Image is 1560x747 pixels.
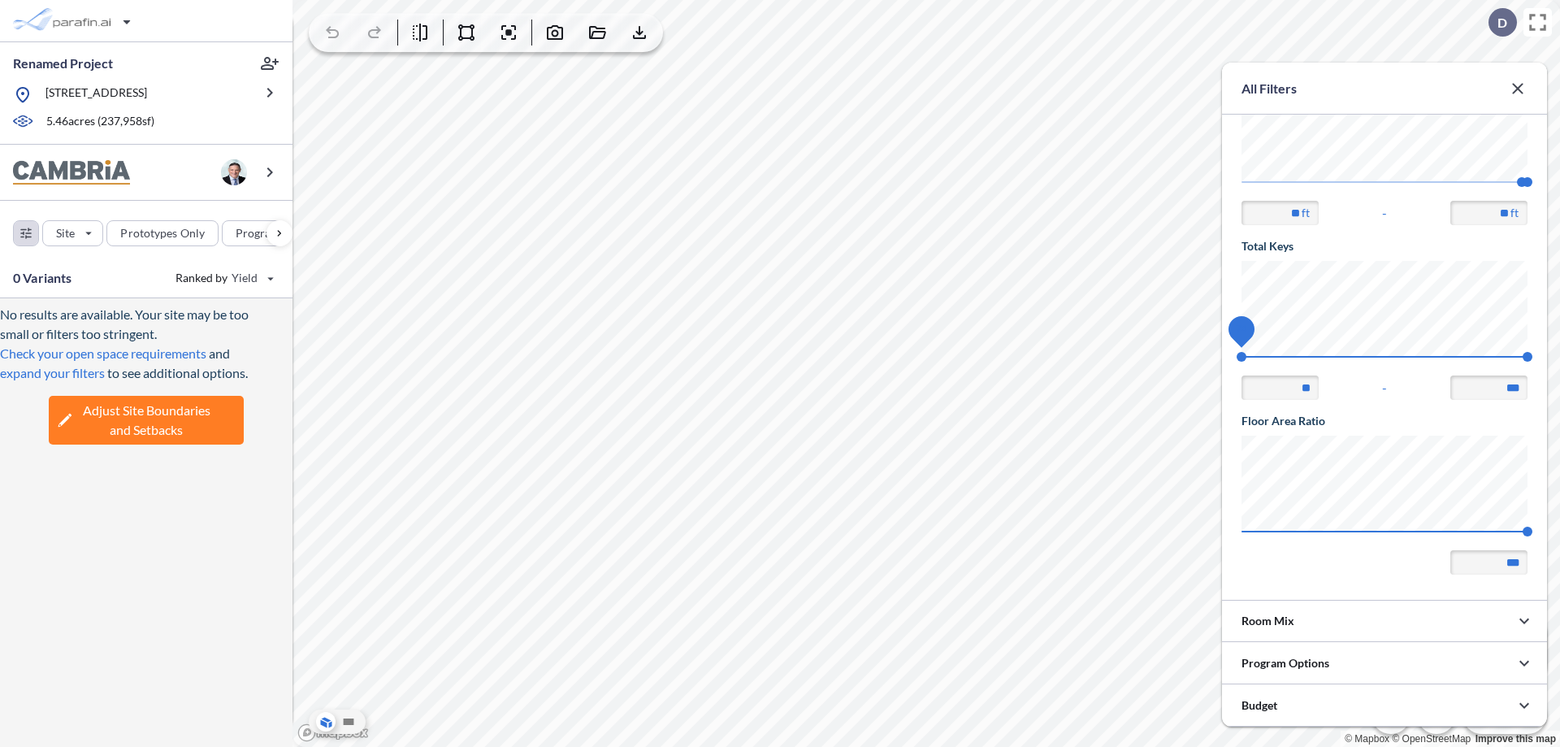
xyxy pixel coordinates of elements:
[1241,413,1527,429] h5: Floor Area Ratio
[56,225,75,241] p: Site
[13,160,130,185] img: BrandImage
[49,396,244,445] button: Adjust Site Boundariesand Setbacks
[1392,733,1471,745] a: OpenStreetMap
[1475,733,1556,745] a: Improve this map
[162,265,284,291] button: Ranked by Yield
[236,225,281,241] p: Program
[1241,376,1527,400] div: -
[42,220,103,246] button: Site
[1302,205,1310,221] label: ft
[1241,697,1277,714] p: Budget
[1241,201,1527,225] div: -
[1345,733,1389,745] a: Mapbox
[13,54,113,72] p: Renamed Project
[45,85,147,105] p: [STREET_ADDRESS]
[221,159,247,185] img: user logo
[1241,238,1527,254] h5: Total Keys
[1497,15,1507,30] p: D
[83,401,210,440] span: Adjust Site Boundaries and Setbacks
[1241,79,1297,98] p: All Filters
[13,268,72,288] p: 0 Variants
[1241,655,1329,671] p: Program Options
[339,712,358,732] button: Site Plan
[46,113,154,131] p: 5.46 acres ( 237,958 sf)
[316,712,336,732] button: Aerial View
[1241,613,1294,629] p: Room Mix
[1236,324,1247,335] span: 74
[232,270,258,286] span: Yield
[1510,205,1519,221] label: ft
[297,723,369,742] a: Mapbox homepage
[120,225,205,241] p: Prototypes Only
[106,220,219,246] button: Prototypes Only
[222,220,310,246] button: Program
